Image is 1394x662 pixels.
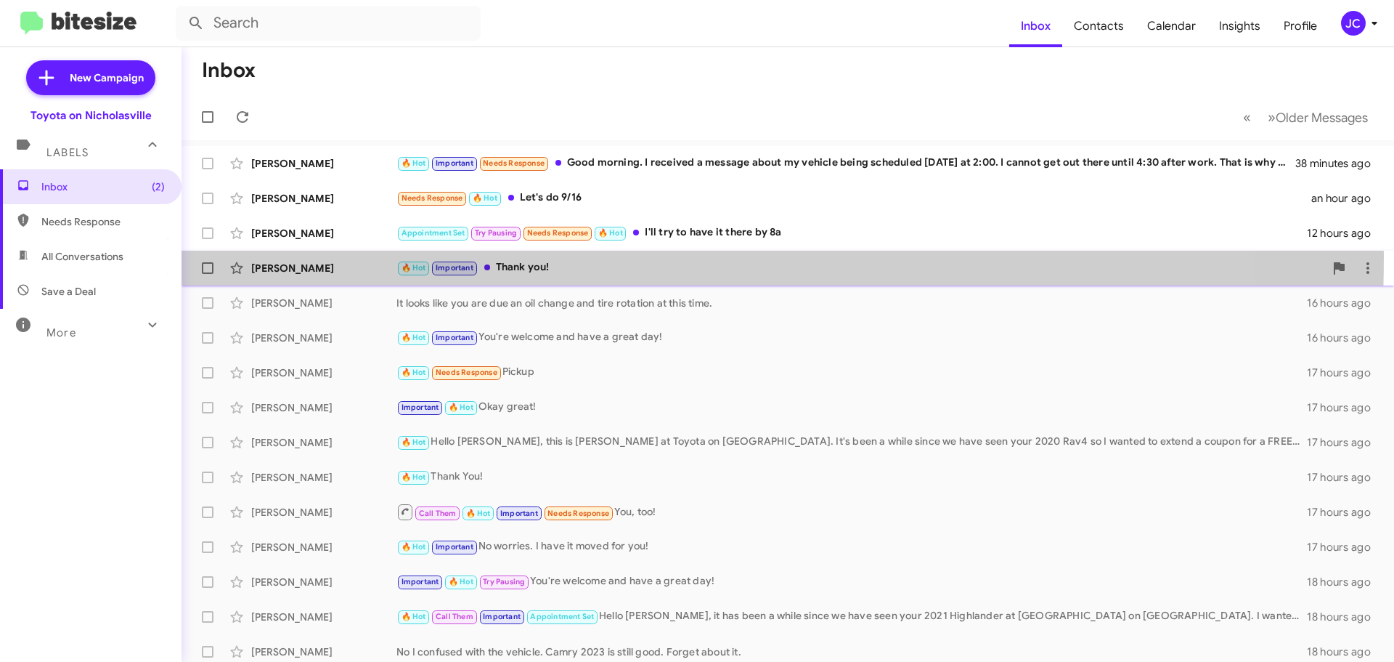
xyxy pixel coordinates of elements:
a: Inbox [1009,5,1062,47]
div: an hour ago [1311,191,1382,206]
div: 17 hours ago [1307,400,1382,415]
span: Needs Response [402,193,463,203]
div: [PERSON_NAME] [251,331,396,345]
div: Toyota on Nicholasville [30,108,152,123]
span: Needs Response [41,214,165,229]
div: 17 hours ago [1307,366,1382,380]
span: Save a Deal [41,284,96,299]
span: 🔥 Hot [402,437,426,447]
div: You're welcome and have a great day! [396,573,1307,590]
div: You're welcome and have a great day! [396,329,1307,346]
div: [PERSON_NAME] [251,261,396,275]
span: Important [436,263,473,273]
div: 16 hours ago [1307,331,1382,345]
span: Try Pausing [475,228,517,238]
span: Older Messages [1276,110,1368,126]
span: Important [483,612,521,621]
div: [PERSON_NAME] [251,400,396,415]
span: 🔥 Hot [466,509,491,518]
span: Labels [46,146,89,159]
div: 18 hours ago [1307,575,1382,589]
div: It looks like you are due an oil change and tire rotation at this time. [396,296,1307,310]
div: I'll try to have it there by 8a [396,225,1307,241]
span: Needs Response [483,158,545,168]
div: Let's do 9/16 [396,190,1311,206]
span: Insights [1207,5,1272,47]
span: 🔥 Hot [402,368,426,377]
span: Try Pausing [483,577,525,586]
button: JC [1329,11,1378,36]
div: Hello [PERSON_NAME], this is [PERSON_NAME] at Toyota on [GEOGRAPHIC_DATA]. It's been a while sinc... [396,434,1307,451]
div: [PERSON_NAME] [251,575,396,589]
span: More [46,326,76,339]
span: 🔥 Hot [598,228,623,238]
div: 17 hours ago [1307,505,1382,520]
span: Call Them [419,509,457,518]
span: « [1243,108,1251,126]
div: No I confused with the vehicle. Camry 2023 is still good. Forget about it. [396,645,1307,659]
div: [PERSON_NAME] [251,610,396,624]
span: 🔥 Hot [449,577,473,586]
span: 🔥 Hot [402,333,426,342]
span: All Conversations [41,249,123,264]
button: Next [1259,102,1377,132]
span: Important [500,509,538,518]
span: 🔥 Hot [473,193,497,203]
span: 🔥 Hot [402,158,426,168]
span: Needs Response [436,368,497,377]
div: Hello [PERSON_NAME], it has been a while since we have seen your 2021 Highlander at [GEOGRAPHIC_D... [396,608,1307,625]
a: Calendar [1136,5,1207,47]
div: [PERSON_NAME] [251,156,396,171]
h1: Inbox [202,59,256,82]
span: Appointment Set [530,612,594,621]
span: Important [436,542,473,552]
span: 🔥 Hot [402,542,426,552]
a: New Campaign [26,60,155,95]
div: [PERSON_NAME] [251,505,396,520]
div: [PERSON_NAME] [251,191,396,206]
button: Previous [1234,102,1260,132]
div: [PERSON_NAME] [251,296,396,310]
span: 🔥 Hot [402,472,426,482]
span: » [1268,108,1276,126]
div: 12 hours ago [1307,226,1382,241]
span: Important [402,403,439,412]
div: Thank You! [396,469,1307,485]
input: Search [176,6,481,41]
div: No worries. I have it moved for you! [396,538,1307,555]
div: [PERSON_NAME] [251,366,396,380]
div: [PERSON_NAME] [251,435,396,450]
a: Profile [1272,5,1329,47]
div: JC [1341,11,1366,36]
span: Appointment Set [402,228,465,238]
a: Contacts [1062,5,1136,47]
span: Needs Response [527,228,589,238]
div: 38 minutes ago [1295,156,1382,171]
div: 17 hours ago [1307,470,1382,485]
span: 🔥 Hot [402,263,426,273]
span: 🔥 Hot [402,612,426,621]
span: Needs Response [547,509,609,518]
div: 18 hours ago [1307,610,1382,624]
span: Important [436,333,473,342]
div: [PERSON_NAME] [251,540,396,554]
span: 🔥 Hot [449,403,473,412]
span: Important [436,158,473,168]
div: Good morning. I received a message about my vehicle being scheduled [DATE] at 2:00. I cannot get ... [396,155,1295,171]
div: Thank you! [396,259,1324,276]
span: Important [402,577,439,586]
div: [PERSON_NAME] [251,645,396,659]
div: [PERSON_NAME] [251,470,396,485]
div: [PERSON_NAME] [251,226,396,241]
span: Call Them [436,612,473,621]
div: 17 hours ago [1307,540,1382,554]
span: Inbox [41,179,165,194]
div: Pickup [396,364,1307,381]
div: 17 hours ago [1307,435,1382,450]
span: New Campaign [70,70,144,85]
nav: Page navigation example [1235,102,1377,132]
